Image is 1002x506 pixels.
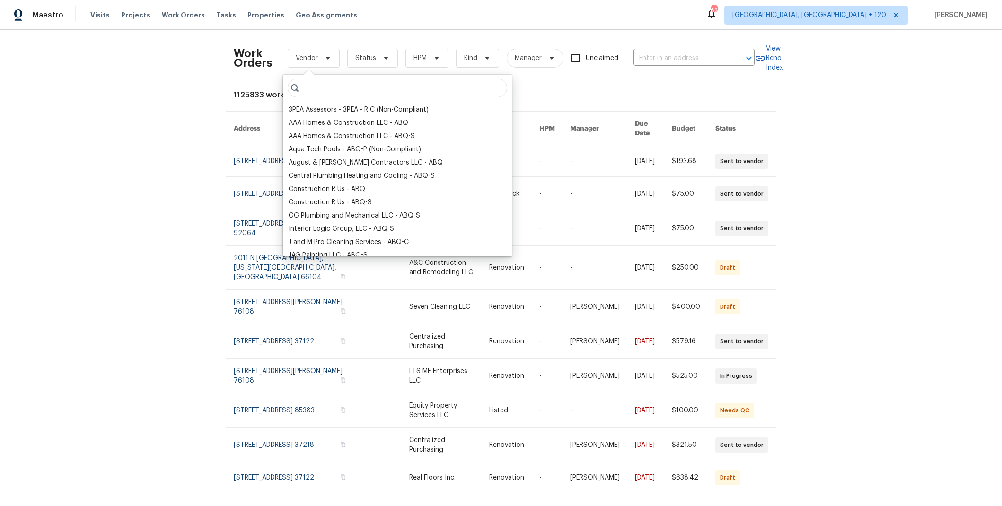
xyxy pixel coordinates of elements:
[563,462,627,493] td: [PERSON_NAME]
[402,290,482,324] td: Seven Cleaning LLC
[32,10,63,20] span: Maestro
[226,112,355,146] th: Address
[289,198,372,207] div: Construction R Us - ABQ-S
[563,112,627,146] th: Manager
[289,224,394,234] div: Interior Logic Group, LLC - ABQ-S
[532,359,563,393] td: -
[532,290,563,324] td: -
[532,462,563,493] td: -
[931,10,988,20] span: [PERSON_NAME]
[216,12,236,18] span: Tasks
[482,462,532,493] td: Renovation
[402,428,482,462] td: Centralized Purchasing
[515,53,542,63] span: Manager
[402,359,482,393] td: LTS MF Enterprises LLC
[339,440,347,449] button: Copy Address
[563,359,627,393] td: [PERSON_NAME]
[247,10,284,20] span: Properties
[563,393,627,428] td: -
[413,53,427,63] span: HPM
[289,118,408,128] div: AAA Homes & Construction LLC - ABQ
[532,393,563,428] td: -
[339,307,347,315] button: Copy Address
[482,324,532,359] td: Renovation
[464,53,477,63] span: Kind
[482,290,532,324] td: Renovation
[296,53,318,63] span: Vendor
[339,406,347,414] button: Copy Address
[339,376,347,384] button: Copy Address
[532,211,563,246] td: -
[234,90,768,100] div: 1125833 work orders
[289,184,365,194] div: Construction R Us - ABQ
[296,10,357,20] span: Geo Assignments
[532,146,563,177] td: -
[355,53,376,63] span: Status
[563,290,627,324] td: [PERSON_NAME]
[402,246,482,290] td: A&C Construction and Remodeling LLC
[482,246,532,290] td: Renovation
[532,112,563,146] th: HPM
[402,324,482,359] td: Centralized Purchasing
[532,324,563,359] td: -
[90,10,110,20] span: Visits
[482,359,532,393] td: Renovation
[586,53,618,63] span: Unclaimed
[563,246,627,290] td: -
[708,112,776,146] th: Status
[633,51,728,66] input: Enter in an address
[121,10,150,20] span: Projects
[563,324,627,359] td: [PERSON_NAME]
[289,251,368,260] div: JAG Painting LLC - ABQ-S
[339,473,347,481] button: Copy Address
[532,177,563,211] td: -
[289,145,421,154] div: Aqua Tech Pools - ABQ-P (Non-Compliant)
[234,49,272,68] h2: Work Orders
[289,105,429,114] div: 3PEA Assessors - 3PEA - RIC (Non-Compliant)
[563,146,627,177] td: -
[289,211,420,220] div: GG Plumbing and Mechanical LLC - ABQ-S
[532,428,563,462] td: -
[339,272,347,281] button: Copy Address
[563,428,627,462] td: [PERSON_NAME]
[482,393,532,428] td: Listed
[339,337,347,345] button: Copy Address
[711,6,717,15] div: 626
[289,158,443,167] div: August & [PERSON_NAME] Contractors LLC - ABQ
[289,131,415,141] div: AAA Homes & Construction LLC - ABQ-S
[289,171,435,181] div: Central Plumbing Heating and Cooling - ABQ-S
[162,10,205,20] span: Work Orders
[742,52,756,65] button: Open
[563,177,627,211] td: -
[402,393,482,428] td: Equity Property Services LLC
[732,10,886,20] span: [GEOGRAPHIC_DATA], [GEOGRAPHIC_DATA] + 120
[402,462,482,493] td: Real Floors Inc.
[289,237,409,247] div: J and M Pro Cleaning Services - ABQ-C
[563,211,627,246] td: -
[532,246,563,290] td: -
[755,44,783,72] a: View Reno Index
[664,112,708,146] th: Budget
[627,112,664,146] th: Due Date
[482,428,532,462] td: Renovation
